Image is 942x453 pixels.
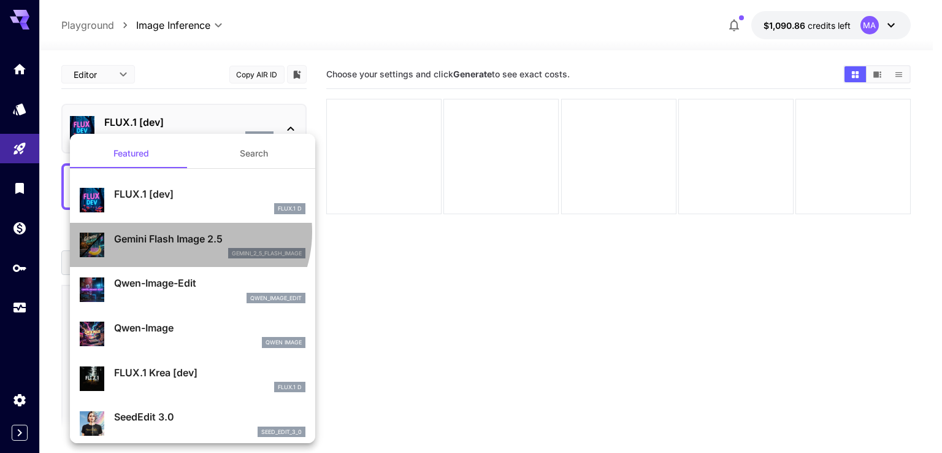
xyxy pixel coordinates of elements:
p: SeedEdit 3.0 [114,409,305,424]
p: Gemini Flash Image 2.5 [114,231,305,246]
p: qwen_image_edit [250,294,302,303]
p: FLUX.1 Krea [dev] [114,365,305,380]
p: FLUX.1 [dev] [114,187,305,201]
p: Qwen-Image-Edit [114,276,305,290]
div: FLUX.1 [dev]FLUX.1 D [80,182,305,219]
div: FLUX.1 Krea [dev]FLUX.1 D [80,360,305,398]
div: SeedEdit 3.0seed_edit_3_0 [80,405,305,442]
p: FLUX.1 D [278,204,302,213]
div: Qwen-ImageQwen Image [80,316,305,353]
button: Search [193,139,315,168]
p: seed_edit_3_0 [261,428,302,436]
button: Featured [70,139,193,168]
div: Qwen-Image-Editqwen_image_edit [80,271,305,308]
div: Gemini Flash Image 2.5gemini_2_5_flash_image [80,226,305,264]
p: FLUX.1 D [278,383,302,392]
p: Qwen Image [266,338,302,347]
p: gemini_2_5_flash_image [232,249,302,258]
p: Qwen-Image [114,320,305,335]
